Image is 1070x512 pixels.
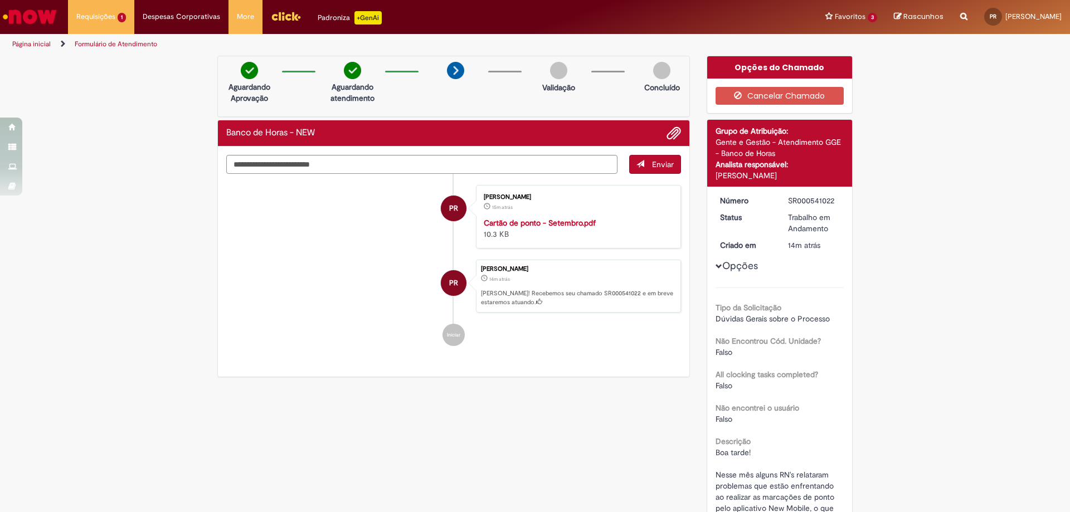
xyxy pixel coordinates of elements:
[716,381,732,391] span: Falso
[716,347,732,357] span: Falso
[143,11,220,22] span: Despesas Corporativas
[226,174,681,358] ul: Histórico de tíquete
[550,62,567,79] img: img-circle-grey.png
[716,170,844,181] div: [PERSON_NAME]
[118,13,126,22] span: 1
[712,240,780,251] dt: Criado em
[318,11,382,25] div: Padroniza
[716,303,781,313] b: Tipo da Solicitação
[489,276,510,282] time: 29/08/2025 12:12:11
[629,155,681,174] button: Enviar
[241,62,258,79] img: check-circle-green.png
[716,314,830,324] span: Dúvidas Gerais sobre o Processo
[653,62,670,79] img: img-circle-grey.png
[8,34,705,55] ul: Trilhas de página
[492,204,513,211] time: 29/08/2025 12:11:13
[226,260,681,313] li: Priscila Ellen Leal Rosa
[644,82,680,93] p: Concluído
[716,369,818,379] b: All clocking tasks completed?
[484,194,669,201] div: [PERSON_NAME]
[237,11,254,22] span: More
[788,212,840,234] div: Trabalho em Andamento
[542,82,575,93] p: Validação
[835,11,865,22] span: Favoritos
[667,126,681,140] button: Adicionar anexos
[716,436,751,446] b: Descrição
[484,217,669,240] div: 10.3 KB
[788,240,840,251] div: 29/08/2025 12:12:11
[344,62,361,79] img: check-circle-green.png
[354,11,382,25] p: +GenAi
[226,155,617,174] textarea: Digite sua mensagem aqui...
[449,270,458,296] span: PR
[226,128,315,138] h2: Banco de Horas - NEW Histórico de tíquete
[716,87,844,105] button: Cancelar Chamado
[894,12,943,22] a: Rascunhos
[716,414,732,424] span: Falso
[707,56,853,79] div: Opções do Chamado
[1,6,59,28] img: ServiceNow
[990,13,996,20] span: PR
[716,125,844,136] div: Grupo de Atribuição:
[652,159,674,169] span: Enviar
[716,136,844,159] div: Gente e Gestão - Atendimento GGE - Banco de Horas
[716,336,821,346] b: Não Encontrou Cód. Unidade?
[788,240,820,250] time: 29/08/2025 12:12:11
[489,276,510,282] span: 14m atrás
[325,81,380,104] p: Aguardando atendimento
[75,40,157,48] a: Formulário de Atendimento
[868,13,877,22] span: 3
[788,195,840,206] div: SR000541022
[12,40,51,48] a: Página inicial
[492,204,513,211] span: 15m atrás
[903,11,943,22] span: Rascunhos
[481,289,675,306] p: [PERSON_NAME]! Recebemos seu chamado SR000541022 e em breve estaremos atuando.
[712,195,780,206] dt: Número
[712,212,780,223] dt: Status
[441,270,466,296] div: Priscila Ellen Leal Rosa
[222,81,276,104] p: Aguardando Aprovação
[76,11,115,22] span: Requisições
[716,403,799,413] b: Não encontrei o usuário
[447,62,464,79] img: arrow-next.png
[449,195,458,222] span: PR
[271,8,301,25] img: click_logo_yellow_360x200.png
[481,266,675,272] div: [PERSON_NAME]
[716,159,844,170] div: Analista responsável:
[1005,12,1062,21] span: [PERSON_NAME]
[484,218,596,228] a: Cartão de ponto - Setembro.pdf
[788,240,820,250] span: 14m atrás
[441,196,466,221] div: Priscila Ellen Leal Rosa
